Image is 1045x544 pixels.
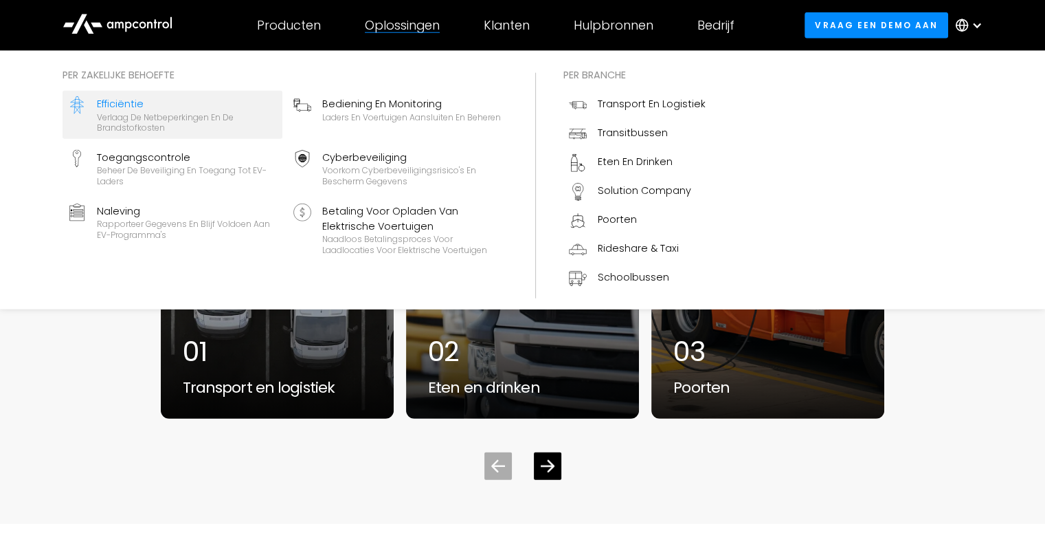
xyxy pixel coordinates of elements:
[574,18,653,33] div: Hulpbronnen
[63,67,508,83] div: Per zakelijke behoefte
[484,18,530,33] div: Klanten
[563,120,711,149] a: Transitbussen
[365,18,440,33] div: Oplossingen
[563,91,711,120] a: Transport en logistiek
[322,96,501,111] div: Bediening en monitoring
[563,264,711,293] a: Schoolbussen
[598,96,706,111] div: Transport en logistiek
[598,183,691,198] div: Solution Company
[428,335,617,368] div: 02
[288,198,508,261] a: Betaling voor opladen van elektrische voertuigenNaadloos betalingsproces voor laadlocaties voor e...
[183,379,372,397] div: Transport en logistiek
[322,204,502,235] div: Betaling voor opladen van elektrische voertuigen
[288,144,508,193] a: CyberbeveiligingVoorkom cyberbeveiligingsrisico's en bescherm gegevens
[322,112,501,123] div: Laders en voertuigen aansluiten en beheren
[563,235,711,264] a: Rideshare & Taxi
[805,12,948,38] a: Vraag een demo aan
[563,67,711,83] div: Per branche
[63,91,282,139] a: EfficiëntieVerlaag de netbeperkingen en de brandstofkosten
[183,335,372,368] div: 01
[673,379,862,397] div: Poorten
[563,149,711,177] a: Eten en drinken
[97,150,277,165] div: Toegangscontrole
[598,270,669,285] div: Schoolbussen
[563,206,711,235] a: Poorten
[257,18,321,33] div: Producten
[598,212,637,227] div: Poorten
[63,144,282,193] a: ToegangscontroleBeheer de beveiliging en toegang tot EV-laders
[697,18,734,33] div: Bedrijf
[563,177,711,206] a: Solution Company
[534,453,561,480] div: Next slide
[63,198,282,261] a: NalevingRapporteer gegevens en blijf voldoen aan EV-programma's
[598,241,679,256] div: Rideshare & Taxi
[97,96,277,111] div: Efficiëntie
[97,204,277,219] div: Naleving
[428,379,617,397] div: Eten en drinken
[322,165,502,186] div: Voorkom cyberbeveiligingsrisico's en bescherm gegevens
[598,154,673,169] div: Eten en drinken
[673,335,862,368] div: 03
[97,165,277,186] div: Beheer de beveiliging en toegang tot EV-laders
[484,453,512,480] div: Previous slide
[598,125,668,140] div: Transitbussen
[97,112,277,133] div: Verlaag de netbeperkingen en de brandstofkosten
[322,150,502,165] div: Cyberbeveiliging
[288,91,508,139] a: Bediening en monitoringLaders en voertuigen aansluiten en beheren
[322,234,502,255] div: Naadloos betalingsproces voor laadlocaties voor elektrische voertuigen
[97,219,277,240] div: Rapporteer gegevens en blijf voldoen aan EV-programma's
